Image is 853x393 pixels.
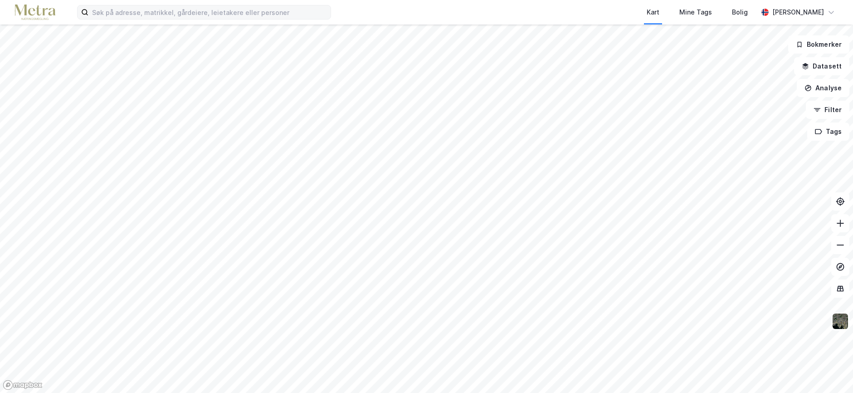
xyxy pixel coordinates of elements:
img: metra-logo.256734c3b2bbffee19d4.png [15,5,55,20]
iframe: Chat Widget [808,349,853,393]
div: Bolig [732,7,748,18]
input: Søk på adresse, matrikkel, gårdeiere, leietakere eller personer [88,5,331,19]
div: [PERSON_NAME] [772,7,824,18]
div: Kart [647,7,659,18]
div: Kontrollprogram for chat [808,349,853,393]
div: Mine Tags [679,7,712,18]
